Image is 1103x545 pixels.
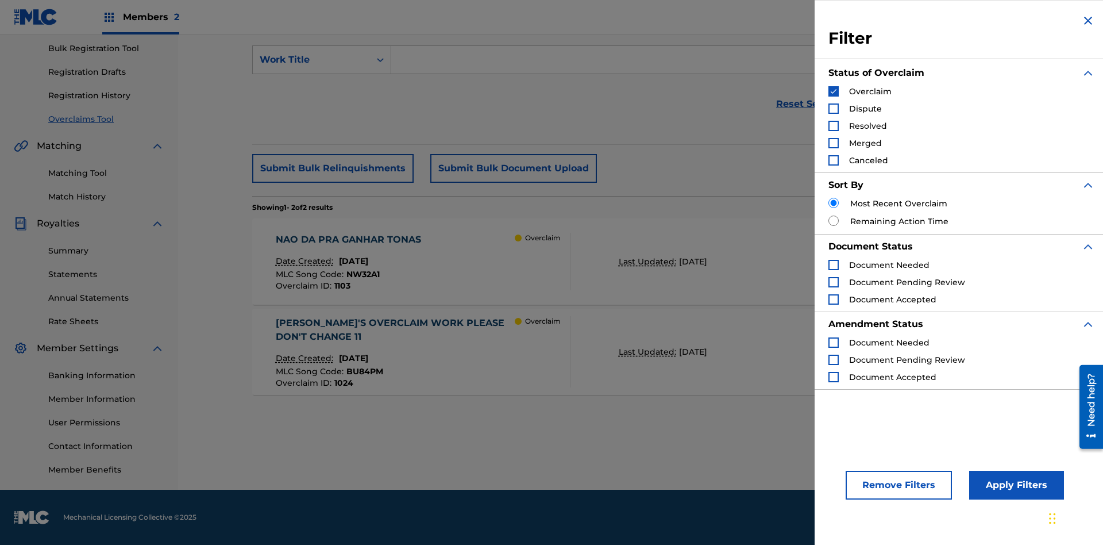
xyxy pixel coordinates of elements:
label: Remaining Action Time [850,216,948,228]
img: Member Settings [14,341,28,355]
span: NW32A1 [346,269,380,279]
a: Member Information [48,393,164,405]
img: expand [151,217,164,231]
p: Overclaim [525,316,561,327]
span: Document Needed [849,337,930,348]
p: Date Created: [276,255,336,267]
iframe: Resource Center [1071,360,1103,455]
img: expand [151,139,164,153]
button: Submit Bulk Document Upload [430,154,597,183]
span: 1024 [334,378,353,388]
span: Member Settings [37,341,118,355]
a: User Permissions [48,417,164,429]
p: Overclaim [525,233,561,243]
div: [PERSON_NAME]'S OVERCLAIM WORK PLEASE DON'T CHANGE 11 [276,316,515,344]
a: Contact Information [48,440,164,452]
p: Date Created: [276,352,336,364]
div: Drag [1049,501,1056,536]
strong: Amendment Status [828,318,923,329]
img: expand [1081,66,1095,80]
label: Most Recent Overclaim [850,198,947,210]
span: [DATE] [339,353,368,363]
img: expand [151,341,164,355]
form: Search Form [252,45,1029,127]
span: MLC Song Code : [276,366,346,377]
a: Bulk Registration Tool [48,43,164,55]
span: Document Accepted [849,294,936,305]
span: MLC Song Code : [276,269,346,279]
span: [DATE] [339,256,368,266]
span: 1103 [334,281,350,291]
strong: Status of Overclaim [828,67,924,78]
span: Document Accepted [849,372,936,382]
a: Match History [48,191,164,203]
iframe: Chat Widget [1046,490,1103,545]
p: Last Updated: [619,256,679,268]
span: Merged [849,138,882,148]
a: Member Benefits [48,464,164,476]
p: Last Updated: [619,346,679,358]
a: Rate Sheets [48,316,164,328]
img: expand [1081,317,1095,331]
button: Submit Bulk Relinquishments [252,154,414,183]
a: Annual Statements [48,292,164,304]
img: expand [1081,178,1095,192]
span: Overclaim [849,86,892,97]
strong: Sort By [828,179,863,190]
span: [DATE] [679,256,707,267]
span: Mechanical Licensing Collective © 2025 [63,512,196,523]
div: Work Title [260,53,363,67]
img: close [1081,14,1095,28]
a: Overclaims Tool [48,113,164,125]
a: Registration Drafts [48,66,164,78]
span: Royalties [37,217,79,231]
span: Matching [37,139,82,153]
button: Remove Filters [846,471,952,500]
a: Statements [48,268,164,281]
span: Dispute [849,103,882,114]
button: Apply Filters [969,471,1064,500]
span: Document Needed [849,260,930,270]
span: [DATE] [679,347,707,357]
a: Summary [48,245,164,257]
span: BU84PM [346,366,383,377]
a: Banking Information [48,370,164,382]
img: Top Rightsholders [102,10,116,24]
a: [PERSON_NAME]'S OVERCLAIM WORK PLEASE DON'T CHANGE 11Date Created:[DATE]MLC Song Code:BU84PMOverc... [252,309,1029,395]
a: Registration History [48,90,164,102]
a: NAO DA PRA GANHAR TONASDate Created:[DATE]MLC Song Code:NW32A1Overclaim ID:1103 OverclaimLast Upd... [252,218,1029,305]
span: 2 [174,11,179,22]
span: Overclaim ID : [276,281,334,291]
span: Document Pending Review [849,355,965,365]
a: Reset Search [770,91,845,117]
img: Royalties [14,217,28,231]
img: expand [1081,240,1095,254]
img: MLC Logo [14,9,58,25]
div: NAO DA PRA GANHAR TONAS [276,233,427,247]
span: Members [123,10,179,24]
img: checkbox [830,87,838,95]
span: Resolved [849,121,887,131]
p: Showing 1 - 2 of 2 results [252,202,333,213]
span: Canceled [849,155,888,166]
a: Matching Tool [48,167,164,179]
span: Document Pending Review [849,277,965,287]
h3: Filter [828,28,1095,49]
img: Matching [14,139,28,153]
span: Overclaim ID : [276,378,334,388]
img: logo [14,511,49,524]
strong: Document Status [828,241,913,252]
